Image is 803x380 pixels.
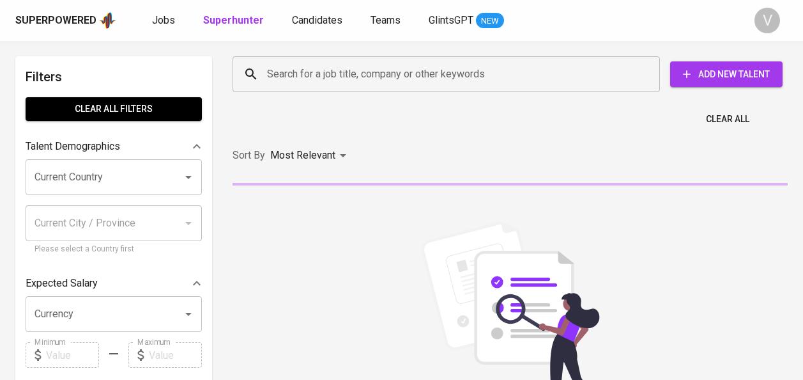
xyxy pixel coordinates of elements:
a: Candidates [292,13,345,29]
span: Jobs [152,14,175,26]
input: Value [46,342,99,368]
span: Clear All [706,111,749,127]
a: Superpoweredapp logo [15,11,116,30]
input: Value [149,342,202,368]
span: Teams [371,14,401,26]
div: Expected Salary [26,271,202,296]
a: GlintsGPT NEW [429,13,504,29]
span: GlintsGPT [429,14,473,26]
span: NEW [476,15,504,28]
h6: Filters [26,67,202,87]
div: Talent Demographics [26,134,202,159]
span: Clear All filters [36,101,192,117]
div: Most Relevant [270,144,351,168]
span: Add New Talent [680,67,772,83]
button: Open [180,305,197,323]
button: Open [180,168,197,186]
a: Jobs [152,13,178,29]
p: Please select a Country first [34,243,193,256]
p: Talent Demographics [26,139,120,154]
button: Clear All filters [26,97,202,121]
button: Clear All [701,107,754,131]
p: Expected Salary [26,276,98,291]
div: V [754,8,780,33]
div: Superpowered [15,13,96,28]
a: Teams [371,13,403,29]
span: Candidates [292,14,342,26]
button: Add New Talent [670,61,783,87]
img: app logo [99,11,116,30]
p: Most Relevant [270,148,335,163]
b: Superhunter [203,14,264,26]
p: Sort By [233,148,265,163]
a: Superhunter [203,13,266,29]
